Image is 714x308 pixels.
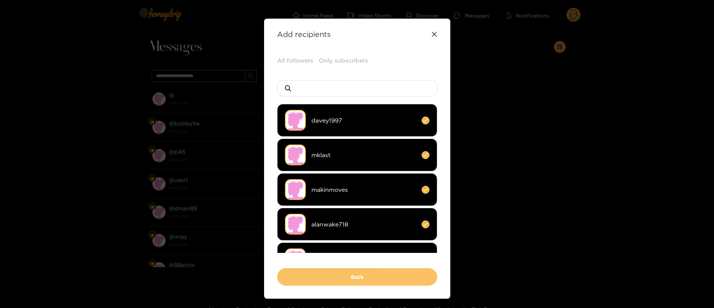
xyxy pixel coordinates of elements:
[285,248,306,269] img: no-avatar.png
[285,145,306,165] img: no-avatar.png
[277,30,331,38] strong: Add recipients
[285,179,306,200] img: no-avatar.png
[311,185,416,194] span: makinmoves
[319,56,368,65] button: Only subscribers
[311,151,416,159] span: mklast
[285,110,306,131] img: no-avatar.png
[311,220,416,229] span: alanwake718
[277,56,313,65] button: All followers
[311,116,416,125] span: davey1997
[277,268,437,286] button: Back
[285,214,306,235] img: no-avatar.png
